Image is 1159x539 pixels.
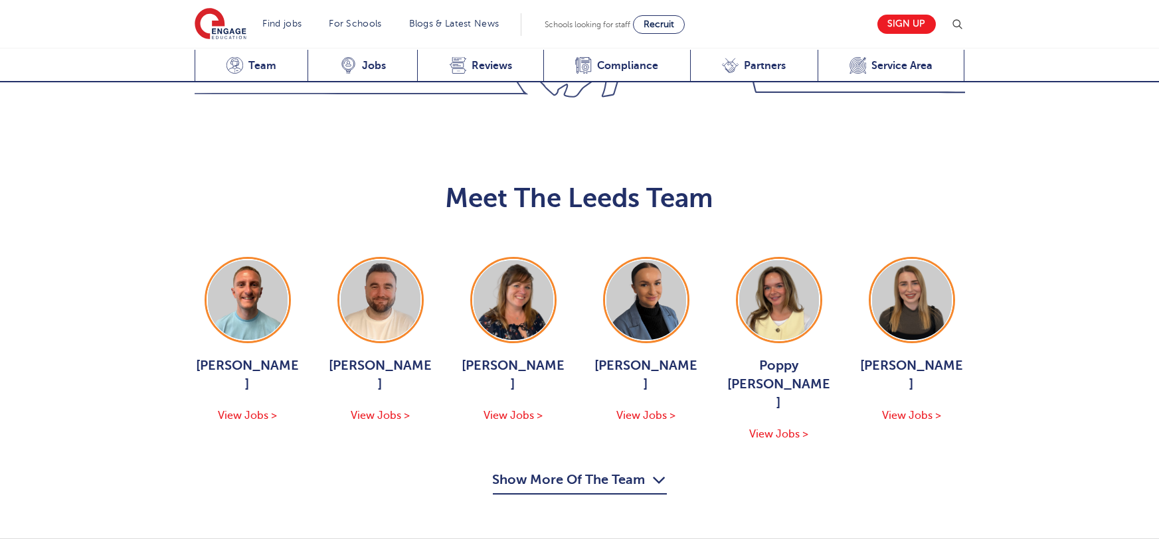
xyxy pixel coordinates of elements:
a: [PERSON_NAME] View Jobs > [460,257,567,424]
button: Show More Of The Team [493,469,667,495]
span: View Jobs > [218,410,277,422]
a: Sign up [877,15,936,34]
a: [PERSON_NAME] View Jobs > [859,257,965,424]
img: Layla McCosker [872,260,952,340]
span: [PERSON_NAME] [195,356,301,394]
span: Schools looking for staff [545,20,630,29]
a: [PERSON_NAME] View Jobs > [593,257,699,424]
h2: Meet The Leeds Team [195,183,965,214]
a: Jobs [308,50,417,82]
span: [PERSON_NAME] [593,356,699,394]
a: [PERSON_NAME] View Jobs > [327,257,434,424]
span: Service Area [871,59,933,72]
span: Team [248,59,276,72]
span: Compliance [597,59,658,72]
span: Jobs [362,59,386,72]
span: Reviews [472,59,512,72]
span: [PERSON_NAME] [859,356,965,394]
a: Partners [690,50,818,82]
span: [PERSON_NAME] [327,356,434,394]
img: Joanne Wright [474,260,553,340]
img: Poppy Burnside [739,260,819,340]
a: Service Area [818,50,965,82]
a: [PERSON_NAME] View Jobs > [195,257,301,424]
img: Chris Rushton [341,260,420,340]
a: Poppy [PERSON_NAME] View Jobs > [726,257,832,443]
span: View Jobs > [484,410,543,422]
a: Reviews [417,50,543,82]
span: View Jobs > [351,410,410,422]
a: Blogs & Latest News [409,19,499,29]
span: Recruit [644,19,674,29]
span: Partners [744,59,786,72]
img: George Dignam [208,260,288,340]
a: For Schools [329,19,381,29]
span: Poppy [PERSON_NAME] [726,356,832,412]
img: Holly Johnson [606,260,686,340]
a: Team [195,50,308,82]
span: View Jobs > [882,410,941,422]
img: Engage Education [195,8,246,41]
span: View Jobs > [616,410,675,422]
span: [PERSON_NAME] [460,356,567,394]
span: View Jobs > [749,428,808,440]
a: Find jobs [263,19,302,29]
a: Compliance [543,50,690,82]
a: Recruit [633,15,685,34]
